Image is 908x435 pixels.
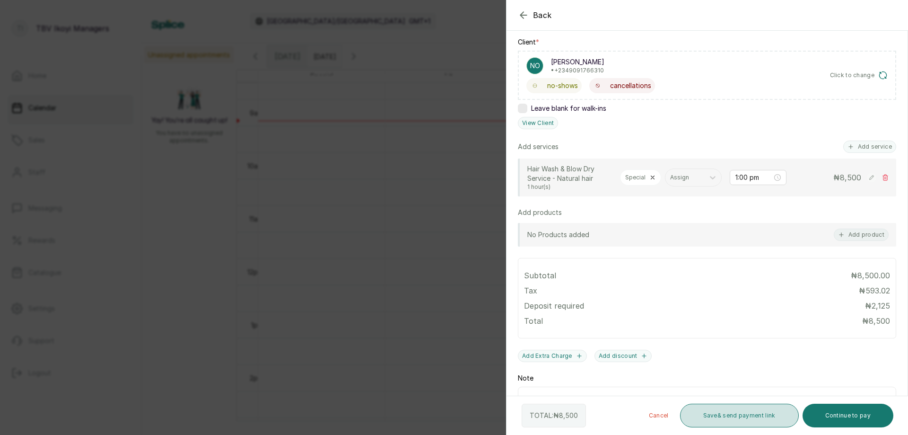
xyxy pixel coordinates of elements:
[518,142,559,151] p: Add services
[735,172,772,183] input: Select time
[530,411,578,420] p: TOTAL: ₦
[518,37,539,47] label: Client
[872,301,890,311] span: 2,125
[833,172,861,183] p: ₦
[518,117,558,129] button: View Client
[524,300,584,311] p: Deposit required
[862,315,890,327] p: ₦
[524,315,543,327] p: Total
[518,373,533,383] label: Note
[625,174,646,181] p: Special
[865,300,890,311] p: ₦
[527,183,612,191] p: 1 hour(s)
[803,404,894,427] button: Continue to pay
[594,350,652,362] button: Add discount
[869,316,890,326] span: 8,500
[530,61,540,71] p: No
[859,285,890,296] p: ₦
[851,270,890,281] p: ₦8,500.00
[524,285,537,296] p: Tax
[830,71,875,79] span: Click to change
[840,173,861,182] span: 8,500
[547,81,578,90] span: no-shows
[843,141,896,153] button: Add service
[527,164,612,183] p: Hair Wash & Blow Dry Service - Natural hair
[531,104,606,113] span: Leave blank for walk-ins
[610,81,651,90] span: cancellations
[551,67,604,74] p: • +234 9091766310
[834,229,889,241] button: Add product
[865,286,890,295] span: 593.02
[518,9,552,21] button: Back
[524,270,556,281] p: Subtotal
[518,350,587,362] button: Add Extra Charge
[551,57,604,67] p: [PERSON_NAME]
[559,411,578,419] span: 8,500
[641,404,676,427] button: Cancel
[533,9,552,21] span: Back
[527,230,589,240] p: No Products added
[680,404,799,427] button: Save& send payment link
[830,71,888,80] button: Click to change
[518,208,562,217] p: Add products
